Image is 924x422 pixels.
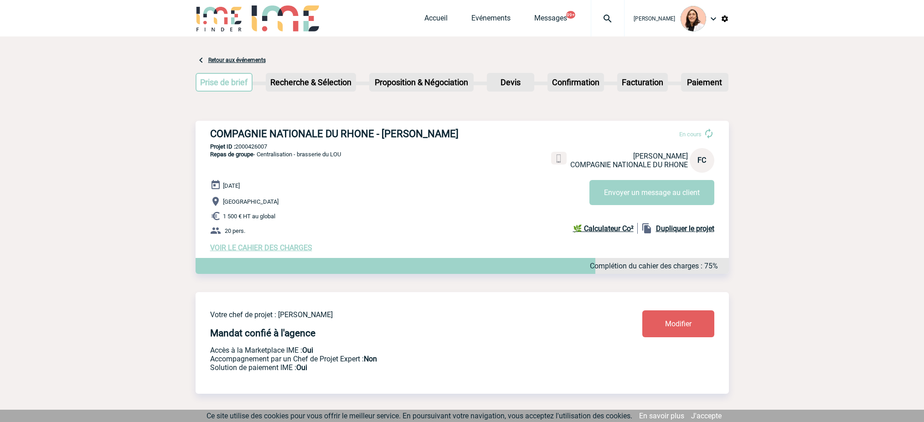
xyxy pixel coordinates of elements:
[681,6,706,31] img: 129834-0.png
[633,152,688,160] span: [PERSON_NAME]
[210,128,484,139] h3: COMPAGNIE NATIONALE DU RHONE - [PERSON_NAME]
[196,5,243,31] img: IME-Finder
[196,74,252,91] p: Prise de brief
[364,355,377,363] b: Non
[682,74,728,91] p: Paiement
[656,224,714,233] b: Dupliquer le projet
[639,412,684,420] a: En savoir plus
[210,363,588,372] p: Conformité aux process achat client, Prise en charge de la facturation, Mutualisation de plusieur...
[206,412,632,420] span: Ce site utilise des cookies pour vous offrir le meilleur service. En poursuivant votre navigation...
[573,223,638,234] a: 🌿 Calculateur Co²
[555,154,563,163] img: portable.png
[225,227,245,234] span: 20 pers.
[210,310,588,319] p: Votre chef de projet : [PERSON_NAME]
[573,224,634,233] b: 🌿 Calculateur Co²
[296,363,307,372] b: Oui
[210,355,588,363] p: Prestation payante
[566,11,575,19] button: 99+
[210,346,588,355] p: Accès à la Marketplace IME :
[302,346,313,355] b: Oui
[618,74,667,91] p: Facturation
[208,57,266,63] a: Retour aux événements
[697,156,706,165] span: FC
[196,143,729,150] p: 2000426007
[471,14,511,26] a: Evénements
[210,151,341,158] span: - Centralisation - brasserie du LOU
[589,180,714,205] button: Envoyer un message au client
[223,182,240,189] span: [DATE]
[210,143,235,150] b: Projet ID :
[210,328,315,339] h4: Mandat confié à l'agence
[634,15,675,22] span: [PERSON_NAME]
[488,74,533,91] p: Devis
[641,223,652,234] img: file_copy-black-24dp.png
[267,74,355,91] p: Recherche & Sélection
[210,151,253,158] span: Repas de groupe
[370,74,473,91] p: Proposition & Négociation
[665,319,692,328] span: Modifier
[223,198,279,205] span: [GEOGRAPHIC_DATA]
[691,412,722,420] a: J'accepte
[210,243,312,252] a: VOIR LE CAHIER DES CHARGES
[548,74,603,91] p: Confirmation
[223,213,275,220] span: 1 500 € HT au global
[570,160,688,169] span: COMPAGNIE NATIONALE DU RHONE
[534,14,567,26] a: Messages
[679,131,702,138] span: En cours
[424,14,448,26] a: Accueil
